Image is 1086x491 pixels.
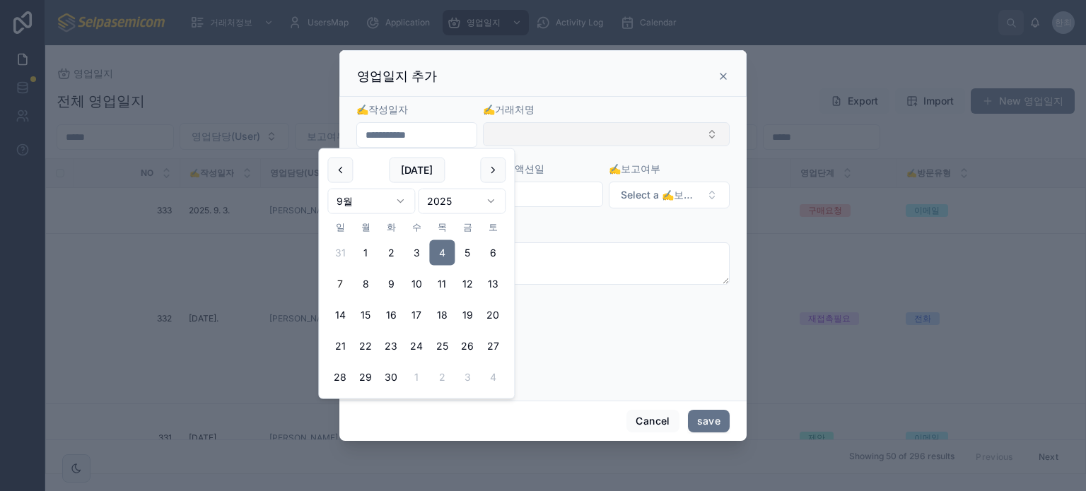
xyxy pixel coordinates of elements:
button: 2025년 10월 3일 금요일 [455,365,480,390]
button: 2025년 9월 17일 수요일 [404,302,429,328]
button: 2025년 9월 24일 수요일 [404,333,429,359]
button: 2025년 9월 18일 목요일 [429,302,455,328]
button: 2025년 9월 11일 목요일 [429,271,455,297]
span: ✍️보고여부 [609,162,660,174]
button: 2025년 9월 27일 토요일 [480,333,506,359]
button: 2025년 9월 26일 금요일 [455,333,480,359]
table: 9월 2025 [327,220,506,390]
button: 2025년 10월 2일 목요일 [429,365,455,390]
th: 금요일 [455,220,480,235]
button: 2025년 9월 23일 화요일 [378,333,404,359]
button: 2025년 9월 22일 월요일 [353,333,378,359]
button: 2025년 10월 4일 토요일 [480,365,506,390]
th: 수요일 [404,220,429,235]
button: 2025년 9월 2일 화요일 [378,240,404,266]
button: [DATE] [389,158,445,183]
button: 2025년 9월 20일 토요일 [480,302,506,328]
span: Select a ✍️보고여부 [621,188,701,202]
button: Cancel [626,410,679,432]
button: 2025년 9월 9일 화요일 [378,271,404,297]
button: save [688,410,730,432]
button: 2025년 9월 14일 일요일 [327,302,353,328]
th: 일요일 [327,220,353,235]
button: 2025년 9월 6일 토요일 [480,240,506,266]
button: Today, 2025년 9월 7일 일요일 [327,271,353,297]
th: 화요일 [378,220,404,235]
button: 2025년 8월 31일 일요일 [327,240,353,266]
h3: 영업일지 추가 [357,68,437,85]
button: 2025년 9월 19일 금요일 [455,302,480,328]
button: 2025년 9월 4일 목요일, selected [429,240,455,266]
button: 2025년 9월 21일 일요일 [327,333,353,359]
button: 2025년 9월 28일 일요일 [327,365,353,390]
button: 2025년 9월 8일 월요일 [353,271,378,297]
button: Select Button [609,182,730,208]
th: 월요일 [353,220,378,235]
button: 2025년 9월 16일 화요일 [378,302,404,328]
button: Select Button [483,122,730,146]
th: 토요일 [480,220,506,235]
button: 2025년 9월 5일 금요일 [455,240,480,266]
span: ✍️작성일자 [356,103,408,115]
button: 2025년 10월 1일 수요일 [404,365,429,390]
button: 2025년 9월 25일 목요일 [429,333,455,359]
button: 2025년 9월 15일 월요일 [353,302,378,328]
button: 2025년 9월 30일 화요일 [378,365,404,390]
span: ✍️거래처명 [483,103,535,115]
button: 2025년 9월 1일 월요일 [353,240,378,266]
th: 목요일 [429,220,455,235]
button: 2025년 9월 29일 월요일 [353,365,378,390]
button: 2025년 9월 13일 토요일 [480,271,506,297]
button: 2025년 9월 10일 수요일 [404,271,429,297]
button: 2025년 9월 12일 금요일 [455,271,480,297]
button: 2025년 9월 3일 수요일 [404,240,429,266]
